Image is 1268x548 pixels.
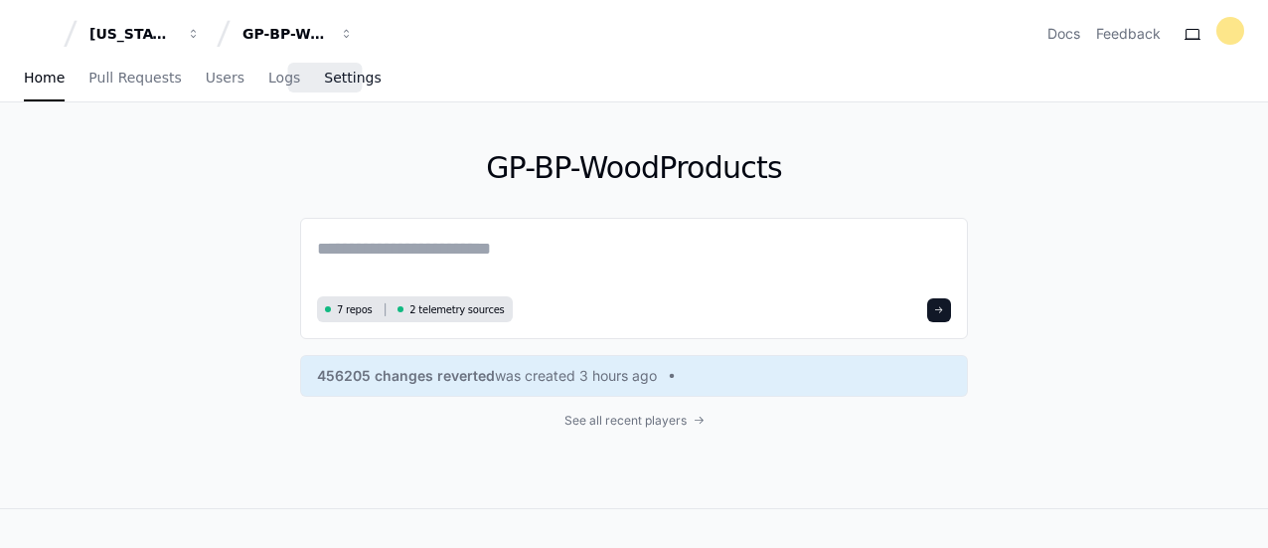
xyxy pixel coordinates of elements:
[88,72,181,84] span: Pull Requests
[206,56,244,101] a: Users
[24,56,65,101] a: Home
[324,56,381,101] a: Settings
[317,366,495,386] span: 456205 changes reverted
[89,24,175,44] div: [US_STATE] Pacific
[206,72,244,84] span: Users
[81,16,209,52] button: [US_STATE] Pacific
[300,413,968,429] a: See all recent players
[337,302,373,317] span: 7 repos
[1096,24,1161,44] button: Feedback
[24,72,65,84] span: Home
[324,72,381,84] span: Settings
[242,24,328,44] div: GP-BP-WoodProducts
[317,366,951,386] a: 456205 changes revertedwas created 3 hours ago
[495,366,657,386] span: was created 3 hours ago
[268,56,300,101] a: Logs
[88,56,181,101] a: Pull Requests
[268,72,300,84] span: Logs
[300,150,968,186] h1: GP-BP-WoodProducts
[564,413,687,429] span: See all recent players
[1047,24,1080,44] a: Docs
[409,302,504,317] span: 2 telemetry sources
[235,16,362,52] button: GP-BP-WoodProducts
